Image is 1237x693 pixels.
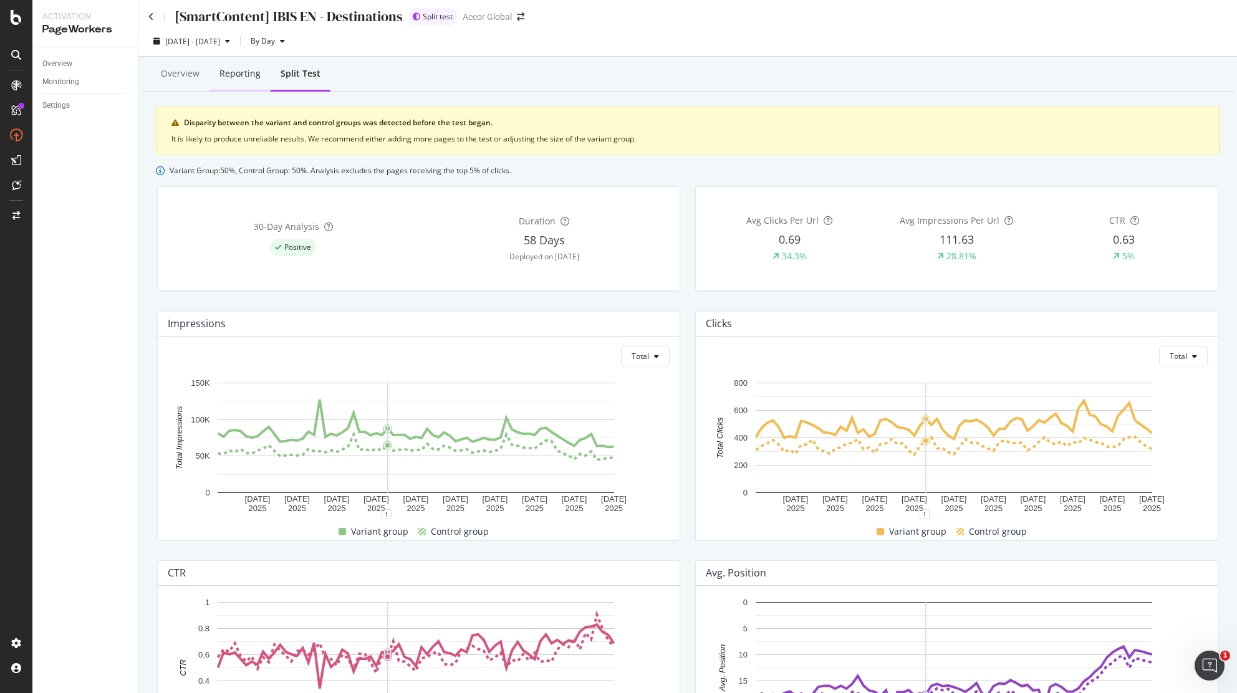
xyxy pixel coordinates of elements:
[246,31,290,51] button: By Day
[782,250,807,262] div: 34.3%
[984,504,1003,513] text: 2025
[969,524,1027,539] span: Control group
[205,598,209,607] text: 1
[981,494,1006,503] text: [DATE]
[779,232,801,248] div: 0.69
[632,351,649,361] span: Total
[328,504,346,513] text: 2025
[463,11,512,23] div: Accor Global
[1170,351,1187,361] span: Total
[1113,232,1135,248] div: 0.63
[191,378,210,388] text: 150K
[168,376,663,514] svg: A chart.
[941,494,967,503] text: [DATE]
[246,36,275,46] span: By Day
[486,504,504,513] text: 2025
[324,494,350,503] text: [DATE]
[946,250,976,262] div: 28.81%
[42,57,72,70] div: Overview
[42,99,129,112] a: Settings
[517,12,524,21] div: arrow-right-arrow-left
[1060,494,1085,503] text: [DATE]
[284,494,310,503] text: [DATE]
[945,504,963,513] text: 2025
[787,504,805,513] text: 2025
[1143,504,1161,513] text: 2025
[219,67,261,80] div: Reporting
[734,461,748,470] text: 200
[184,117,1204,128] div: Disparity between the variant and control groups was detected before the test began.
[734,378,748,388] text: 800
[148,12,154,21] a: Click to go back
[42,75,129,88] a: Monitoring
[562,494,587,503] text: [DATE]
[382,509,392,519] div: 1
[423,13,453,21] span: Split test
[706,376,1201,514] svg: A chart.
[519,215,556,227] div: Duration
[148,31,235,51] button: [DATE] - [DATE]
[783,494,809,503] text: [DATE]
[739,650,748,659] text: 10
[168,317,226,330] div: Impressions
[363,494,389,503] text: [DATE]
[746,214,819,227] div: Avg Clicks Per Url
[1104,504,1122,513] text: 2025
[196,451,210,461] text: 50K
[170,165,511,176] span: Variant Group: 50 %, Control Group: 50 %. Analysis excludes the pages receiving the top 5% of cli...
[198,624,209,633] text: 0.8
[1064,504,1082,513] text: 2025
[431,524,489,539] span: Control group
[42,75,79,88] div: Monitoring
[743,488,748,497] text: 0
[718,644,727,692] text: Avg. Position
[446,504,464,513] text: 2025
[1195,651,1225,681] iframe: Intercom live chat
[509,251,579,262] div: Deployed on [DATE]
[175,7,403,26] div: [SmartContent] IBIS EN - Destinations
[168,566,186,579] div: CTR
[175,406,184,469] text: Total Impressions
[281,67,320,80] div: Split Test
[1021,494,1046,503] text: [DATE]
[42,57,129,70] a: Overview
[822,494,848,503] text: [DATE]
[706,317,732,330] div: Clicks
[920,509,930,519] div: 1
[205,488,209,497] text: 0
[889,524,946,539] span: Variant group
[734,406,748,415] text: 600
[171,133,1204,145] div: It is likely to produce unreliable results. We recommend either adding more pages to the test or ...
[1122,250,1135,262] div: 5%
[254,221,319,233] div: 30 -Day Analysis
[826,504,844,513] text: 2025
[902,494,927,503] text: [DATE]
[866,504,884,513] text: 2025
[42,10,128,22] div: Activation
[165,36,220,47] span: [DATE] - [DATE]
[367,504,385,513] text: 2025
[408,8,458,26] div: brand label
[1139,494,1165,503] text: [DATE]
[743,598,748,607] text: 0
[526,504,544,513] text: 2025
[483,494,508,503] text: [DATE]
[522,494,547,503] text: [DATE]
[1100,494,1125,503] text: [DATE]
[249,504,267,513] text: 2025
[245,494,271,503] text: [DATE]
[605,504,623,513] text: 2025
[351,524,408,539] span: Variant group
[940,232,974,248] div: 111.63
[905,504,923,513] text: 2025
[1159,346,1208,366] button: Total
[198,676,209,686] text: 0.4
[161,67,200,80] div: Overview
[191,414,210,424] text: 100K
[566,504,584,513] text: 2025
[178,659,188,676] text: CTR
[42,99,70,112] div: Settings
[862,494,888,503] text: [DATE]
[156,107,1220,155] div: warning banner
